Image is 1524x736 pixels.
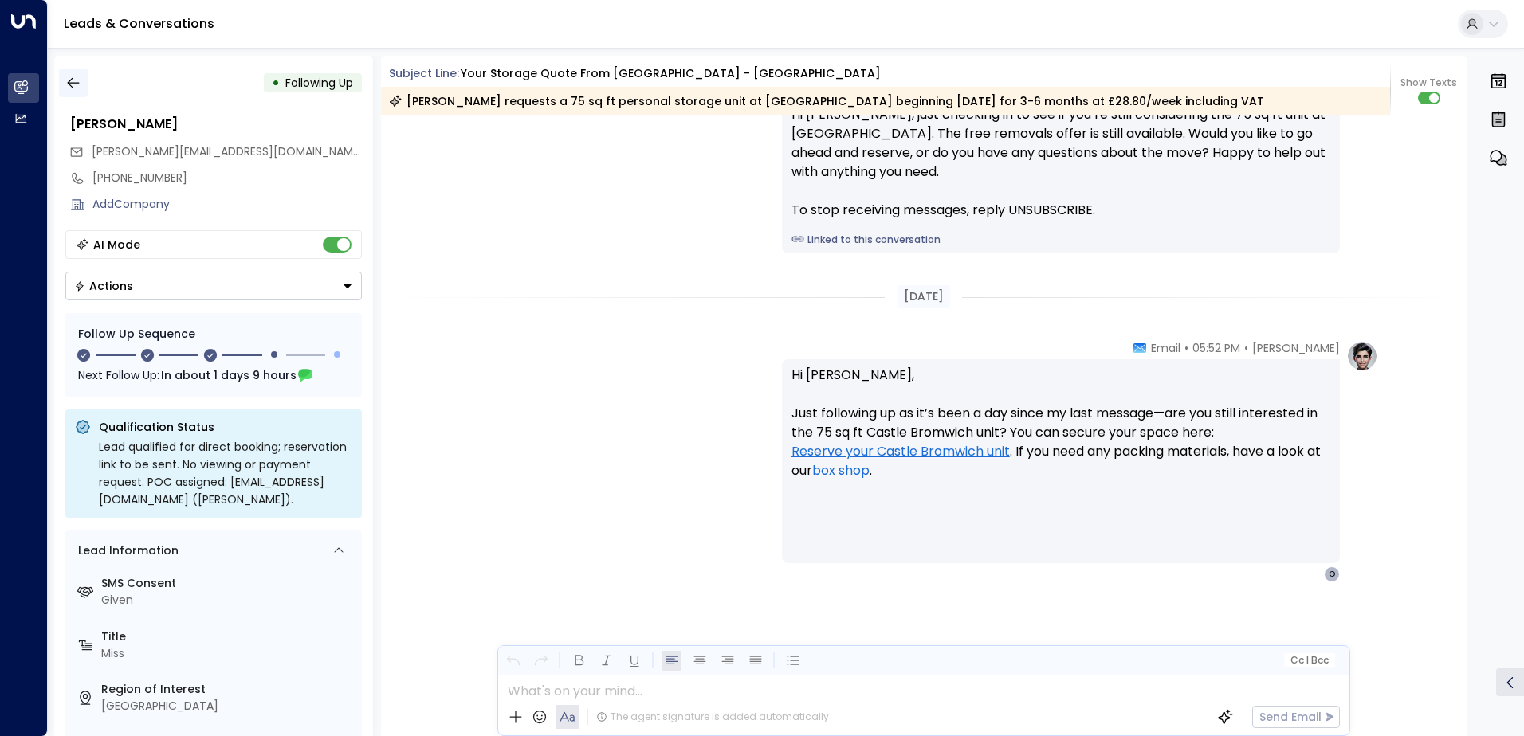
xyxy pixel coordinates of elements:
[73,542,179,559] div: Lead Information
[791,366,1330,499] p: Hi [PERSON_NAME], Just following up as it’s been a day since my last message—are you still intere...
[92,170,362,186] div: [PHONE_NUMBER]
[101,575,355,592] label: SMS Consent
[1283,653,1334,668] button: Cc|Bcc
[1192,340,1240,356] span: 05:52 PM
[1290,655,1328,666] span: Cc Bcc
[596,710,829,724] div: The agent signature is added automatically
[99,438,352,508] div: Lead qualified for direct booking; reservation link to be sent. No viewing or payment request. PO...
[389,93,1264,109] div: [PERSON_NAME] requests a 75 sq ft personal storage unit at [GEOGRAPHIC_DATA] beginning [DATE] for...
[64,14,214,33] a: Leads & Conversations
[1184,340,1188,356] span: •
[92,196,362,213] div: AddCompany
[65,272,362,300] div: Button group with a nested menu
[101,681,355,698] label: Region of Interest
[92,143,363,159] span: [PERSON_NAME][EMAIL_ADDRESS][DOMAIN_NAME]
[70,115,362,134] div: [PERSON_NAME]
[1244,340,1248,356] span: •
[101,628,355,645] label: Title
[1346,340,1378,372] img: profile-logo.png
[99,419,352,435] p: Qualification Status
[389,65,459,81] span: Subject Line:
[791,105,1330,220] div: Hi [PERSON_NAME], just checking in to see if you’re still considering the 75 sq ft unit at [GEOGR...
[101,645,355,662] div: Miss
[531,651,551,671] button: Redo
[65,272,362,300] button: Actions
[791,233,1330,247] a: Linked to this conversation
[78,326,349,343] div: Follow Up Sequence
[898,285,950,308] div: [DATE]
[161,366,297,384] span: In about 1 days 9 hours
[1252,340,1340,356] span: [PERSON_NAME]
[461,65,881,82] div: Your storage quote from [GEOGRAPHIC_DATA] - [GEOGRAPHIC_DATA]
[1400,76,1457,90] span: Show Texts
[791,442,1010,461] a: Reserve your Castle Bromwich unit
[101,592,355,609] div: Given
[285,75,353,91] span: Following Up
[92,143,362,160] span: olivia.dnem@hotmail.com
[101,698,355,714] div: [GEOGRAPHIC_DATA]
[93,237,140,253] div: AI Mode
[812,461,870,480] a: box shop
[503,651,523,671] button: Undo
[272,69,280,97] div: •
[1151,340,1180,356] span: Email
[78,366,349,384] div: Next Follow Up:
[1324,566,1340,582] div: O
[1306,655,1309,666] span: |
[74,279,133,293] div: Actions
